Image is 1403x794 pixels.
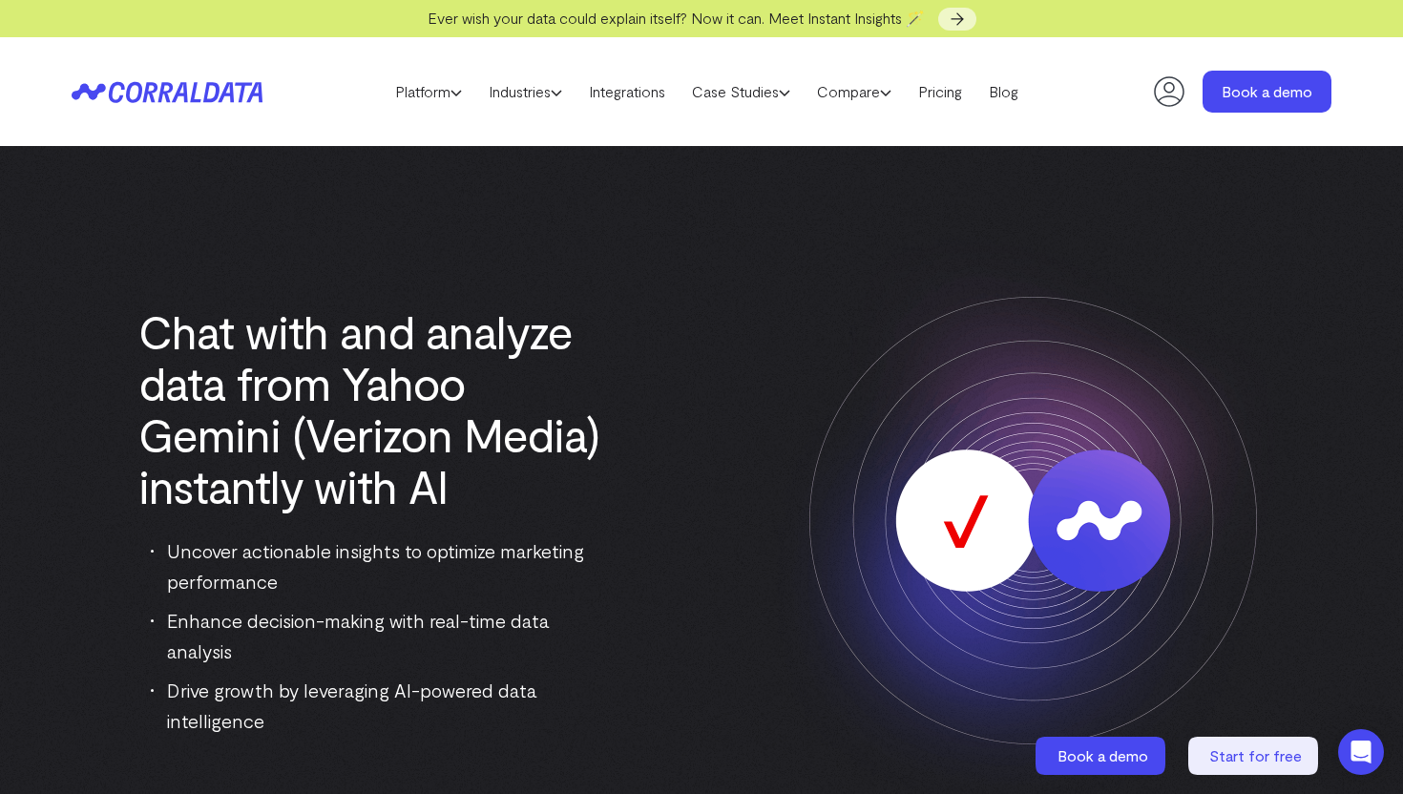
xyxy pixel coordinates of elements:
[975,77,1032,106] a: Blog
[151,535,601,596] li: Uncover actionable insights to optimize marketing performance
[1209,746,1302,764] span: Start for free
[576,77,679,106] a: Integrations
[151,605,601,666] li: Enhance decision-making with real-time data analysis
[428,9,925,27] span: Ever wish your data could explain itself? Now it can. Meet Instant Insights 🪄
[475,77,576,106] a: Industries
[1057,746,1148,764] span: Book a demo
[1188,737,1322,775] a: Start for free
[382,77,475,106] a: Platform
[138,305,601,512] h1: Chat with and analyze data from Yahoo Gemini (Verizon Media) instantly with AI
[151,675,601,736] li: Drive growth by leveraging AI-powered data intelligence
[804,77,905,106] a: Compare
[1036,737,1169,775] a: Book a demo
[679,77,804,106] a: Case Studies
[1338,729,1384,775] div: Open Intercom Messenger
[905,77,975,106] a: Pricing
[1203,71,1331,113] a: Book a demo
